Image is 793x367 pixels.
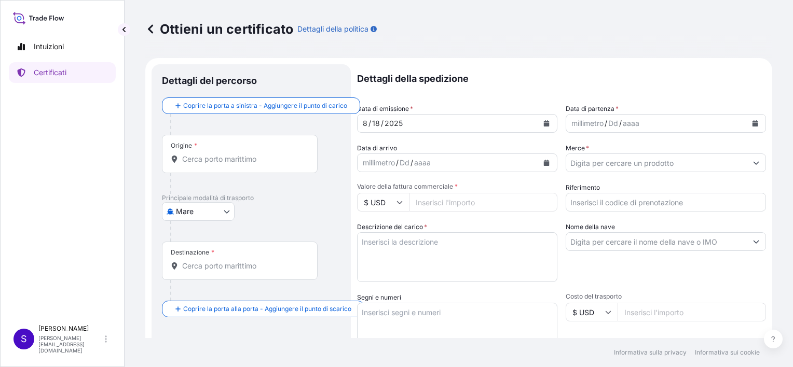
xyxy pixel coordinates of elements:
div: mese [362,117,368,130]
p: Dettagli della politica [297,24,368,34]
input: Inserisci l'importo [409,193,557,211]
p: [PERSON_NAME][EMAIL_ADDRESS][DOMAIN_NAME] [38,335,103,354]
button: Coprire la porta alla porta - Aggiungere il punto di scarico [162,301,364,317]
p: Intuizioni [34,41,64,52]
input: Digita per cercare il nome della nave o IMO [566,232,747,251]
div: anno [622,117,640,130]
span: Data di arrivo [357,143,397,153]
a: Intuizioni [9,36,116,57]
div: anno [384,117,404,130]
label: Nome della nave [566,222,615,232]
div: mese [570,117,605,130]
a: Certificati [9,62,116,83]
input: Inserisci il codice di prenotazione [566,193,766,211]
font: Descrizione del carico [357,223,423,231]
a: Informativa sui cookie [695,348,760,357]
input: Destinazione [182,261,305,271]
div: / [619,117,622,130]
div: mese [362,157,396,169]
div: / [411,157,413,169]
button: Calendario [538,115,555,132]
span: S [21,334,27,344]
div: giorno [371,117,381,130]
button: Coprire la porta a sinistra - Aggiungere il punto di carico [162,97,360,114]
div: / [605,117,607,130]
p: Dettagli del percorso [162,75,257,87]
button: Mostra suggerimenti [747,232,765,251]
span: Mare [176,206,194,217]
input: Digita per cercare un prodotto [566,153,747,172]
font: Merce [566,144,585,152]
font: Data di emissione [357,105,409,112]
div: / [396,157,399,169]
font: Ottieni un certificato [160,21,293,37]
font: Destinazione [171,248,209,257]
div: giorno [607,117,619,130]
font: Valore della fattura commerciale [357,182,453,190]
input: Inserisci l'importo [618,303,766,321]
span: Coprire la porta a sinistra - Aggiungere il punto di carico [183,101,347,111]
div: / [368,117,371,130]
div: anno [413,157,432,169]
button: Calendario [747,115,763,132]
p: Dettagli della spedizione [357,64,766,93]
button: Seleziona il trasporto [162,202,235,221]
font: Data di partenza [566,105,614,112]
font: Costo del trasporto [566,292,622,300]
p: [PERSON_NAME] [38,324,103,333]
div: giorno [399,157,411,169]
a: Informativa sulla privacy [614,348,687,357]
font: Origine [171,142,192,150]
p: Certificati [34,67,66,78]
button: Calendario [538,154,555,171]
input: Origine [182,154,305,164]
div: / [381,117,384,130]
label: Riferimento [566,182,600,193]
span: Coprire la porta alla porta - Aggiungere il punto di scarico [183,304,351,314]
button: Mostra suggerimenti [747,153,765,172]
p: Principale modalità di trasporto [162,194,340,202]
label: Segni e numeri [357,292,401,303]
